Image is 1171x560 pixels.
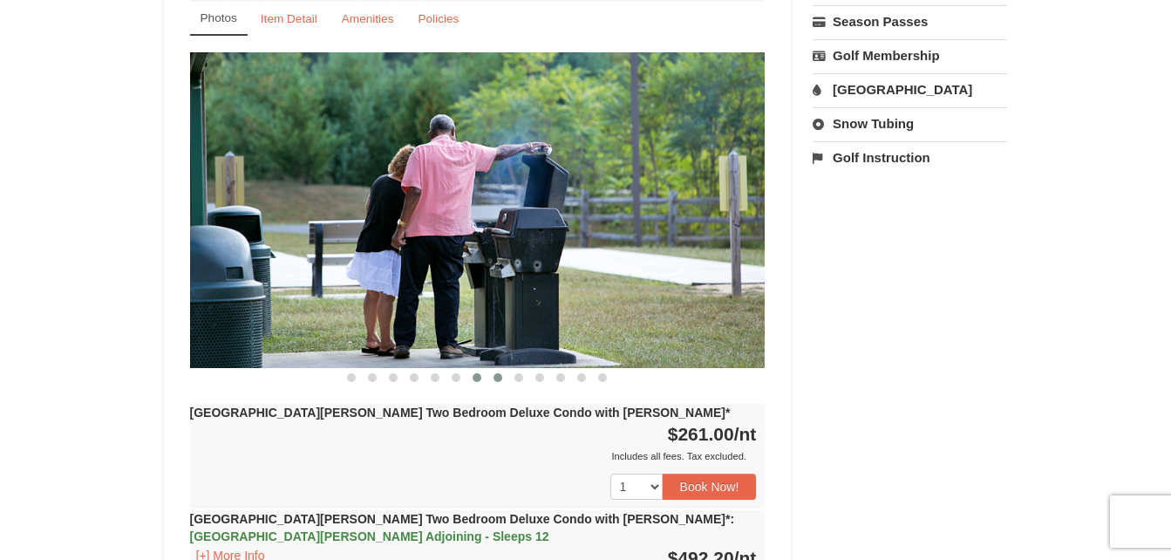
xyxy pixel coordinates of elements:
[201,11,237,24] small: Photos
[418,12,459,25] small: Policies
[734,424,757,444] span: /nt
[813,5,1007,38] a: Season Passes
[730,512,734,526] span: :
[330,2,405,36] a: Amenities
[813,141,1007,174] a: Golf Instruction
[261,12,317,25] small: Item Detail
[663,474,757,500] button: Book Now!
[813,39,1007,72] a: Golf Membership
[190,52,766,367] img: 18876286-156-29bb9b81.jpg
[249,2,329,36] a: Item Detail
[668,424,757,444] strong: $261.00
[406,2,470,36] a: Policies
[190,2,248,36] a: Photos
[190,406,731,420] strong: [GEOGRAPHIC_DATA][PERSON_NAME] Two Bedroom Deluxe Condo with [PERSON_NAME]*
[813,107,1007,140] a: Snow Tubing
[813,73,1007,106] a: [GEOGRAPHIC_DATA]
[190,529,549,543] span: [GEOGRAPHIC_DATA][PERSON_NAME] Adjoining - Sleeps 12
[342,12,394,25] small: Amenities
[190,447,757,465] div: Includes all fees. Tax excluded.
[190,512,735,543] strong: [GEOGRAPHIC_DATA][PERSON_NAME] Two Bedroom Deluxe Condo with [PERSON_NAME]*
